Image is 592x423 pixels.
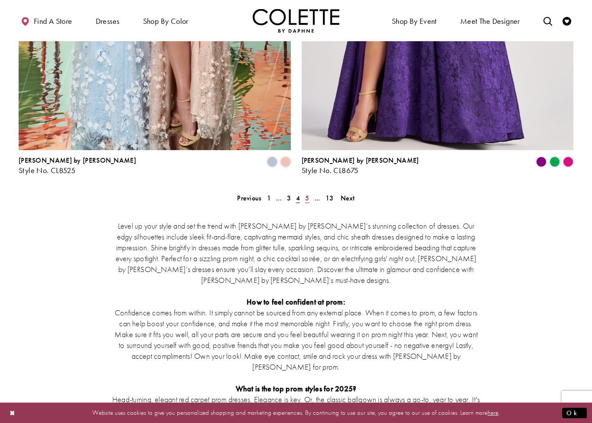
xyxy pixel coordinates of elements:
span: Previous [237,193,261,203]
a: 13 [323,192,336,204]
span: Dresses [94,9,122,33]
span: Next [341,193,355,203]
a: 5 [303,192,312,204]
span: Style No. CL8675 [302,165,359,175]
span: Meet the designer [460,17,520,26]
a: Meet the designer [458,9,522,33]
p: Website uses cookies to give you personalized shopping and marketing experiences. By continuing t... [62,407,530,419]
a: Prev Page [234,192,264,204]
span: Shop By Event [392,17,437,26]
button: Submit Dialog [562,407,587,418]
p: Confidence comes from within. It simply cannot be sourced from any external place. When it comes ... [112,307,480,372]
a: 3 [284,192,293,204]
p: Level up your style and set the trend with [PERSON_NAME] by [PERSON_NAME]’s stunning collection o... [112,220,480,285]
span: Style No. CL8525 [19,165,75,175]
span: 3 [287,193,291,203]
span: ... [315,193,320,203]
span: Dresses [96,17,120,26]
a: here [488,408,498,417]
span: ... [276,193,282,203]
strong: How to feel confident at prom: [247,297,345,307]
div: Colette by Daphne Style No. CL8675 [302,157,419,175]
a: Visit Home Page [253,9,339,33]
span: Current page [293,192,303,204]
span: 13 [325,193,334,203]
a: Next Page [338,192,358,204]
a: 1 [264,192,273,204]
button: Close Dialog [5,405,20,420]
strong: What is the top prom styles for 2025? [236,384,357,393]
i: Fuchsia [563,157,573,167]
a: Toggle search [541,9,554,33]
i: Peachy Pink [280,157,291,167]
a: ... [312,192,323,204]
img: Colette by Daphne [253,9,339,33]
a: Check Wishlist [560,9,573,33]
i: Emerald [550,157,560,167]
span: [PERSON_NAME] by [PERSON_NAME] [302,156,419,165]
span: Shop by color [143,17,189,26]
span: Find a store [34,17,72,26]
i: Ice Blue [267,157,277,167]
a: Find a store [19,9,74,33]
span: Shop By Event [390,9,439,33]
span: 5 [305,193,309,203]
i: Purple [536,157,546,167]
span: 1 [267,193,271,203]
div: Colette by Daphne Style No. CL8525 [19,157,136,175]
span: Shop by color [141,9,191,33]
span: 4 [296,193,300,203]
span: [PERSON_NAME] by [PERSON_NAME] [19,156,136,165]
a: ... [273,192,284,204]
